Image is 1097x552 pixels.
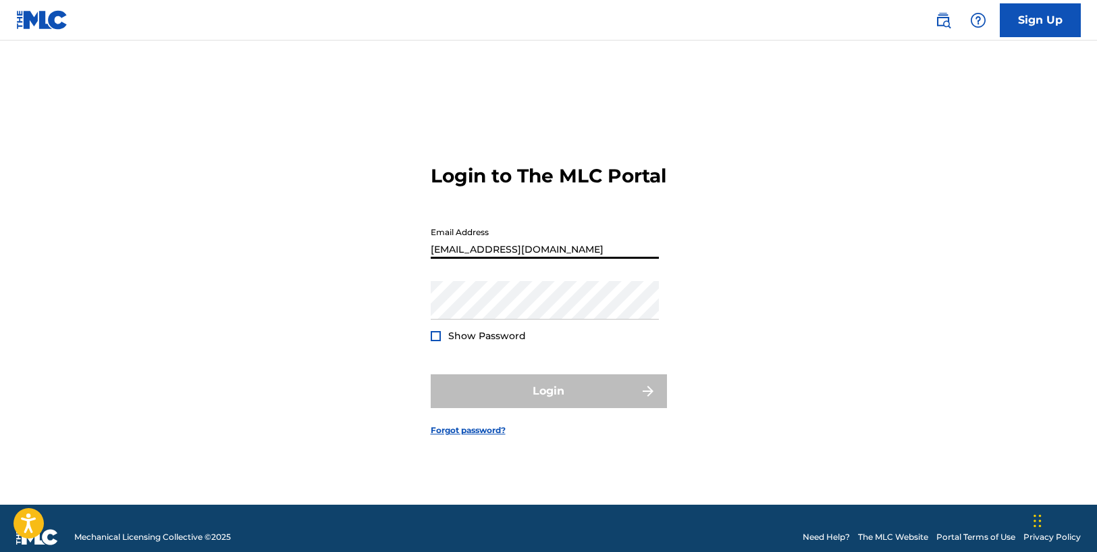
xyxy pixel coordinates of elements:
span: Mechanical Licensing Collective © 2025 [74,531,231,543]
iframe: Chat Widget [1029,487,1097,552]
a: Sign Up [1000,3,1081,37]
a: Privacy Policy [1023,531,1081,543]
img: search [935,12,951,28]
div: Help [965,7,992,34]
a: The MLC Website [858,531,928,543]
img: MLC Logo [16,10,68,30]
a: Forgot password? [431,424,506,436]
a: Need Help? [803,531,850,543]
span: Show Password [448,330,526,342]
h3: Login to The MLC Portal [431,164,666,188]
div: Drag [1034,501,1042,541]
img: logo [16,529,58,545]
a: Portal Terms of Use [936,531,1015,543]
img: help [970,12,986,28]
a: Public Search [930,7,957,34]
